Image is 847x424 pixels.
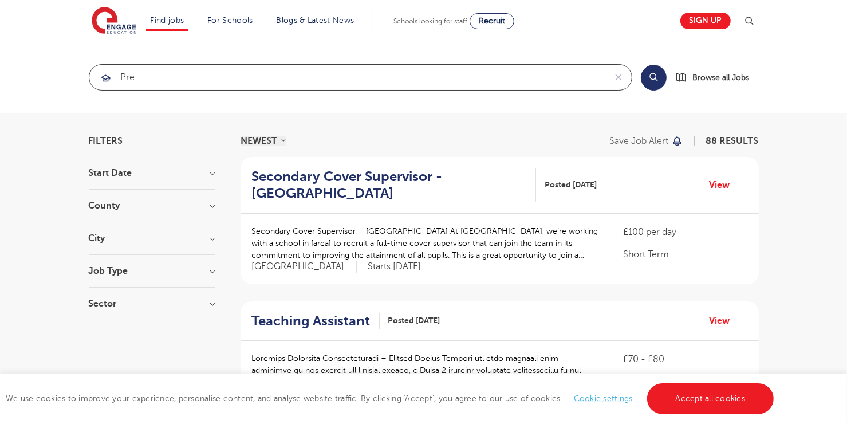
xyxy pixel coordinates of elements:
[623,248,747,261] p: Short Term
[277,16,354,25] a: Blogs & Latest News
[89,234,215,243] h3: City
[89,136,123,146] span: Filters
[710,313,739,328] a: View
[710,178,739,193] a: View
[252,261,357,273] span: [GEOGRAPHIC_DATA]
[706,136,759,146] span: 88 RESULTS
[368,261,421,273] p: Starts [DATE]
[252,225,601,261] p: Secondary Cover Supervisor – [GEOGRAPHIC_DATA] At [GEOGRAPHIC_DATA], we’re working with a school ...
[623,225,747,239] p: £100 per day
[89,168,215,178] h3: Start Date
[641,65,667,91] button: Search
[470,13,514,29] a: Recruit
[623,352,747,366] p: £70 - £80
[647,383,774,414] a: Accept all cookies
[252,313,371,329] h2: Teaching Assistant
[388,315,440,327] span: Posted [DATE]
[89,299,215,308] h3: Sector
[252,352,601,388] p: Loremips Dolorsita Consecteturadi – Elitsed Doeius Tempori utl etdo magnaali enim adminimve qu no...
[92,7,136,36] img: Engage Education
[479,17,505,25] span: Recruit
[89,201,215,210] h3: County
[252,168,527,202] h2: Secondary Cover Supervisor - [GEOGRAPHIC_DATA]
[6,394,777,403] span: We use cookies to improve your experience, personalise content, and analyse website traffic. By c...
[151,16,184,25] a: Find jobs
[680,13,731,29] a: Sign up
[89,64,632,91] div: Submit
[610,136,684,146] button: Save job alert
[676,71,759,84] a: Browse all Jobs
[252,168,536,202] a: Secondary Cover Supervisor - [GEOGRAPHIC_DATA]
[393,17,467,25] span: Schools looking for staff
[693,71,750,84] span: Browse all Jobs
[610,136,669,146] p: Save job alert
[89,65,605,90] input: Submit
[574,394,633,403] a: Cookie settings
[545,179,597,191] span: Posted [DATE]
[252,313,380,329] a: Teaching Assistant
[207,16,253,25] a: For Schools
[605,65,632,90] button: Clear
[89,266,215,276] h3: Job Type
